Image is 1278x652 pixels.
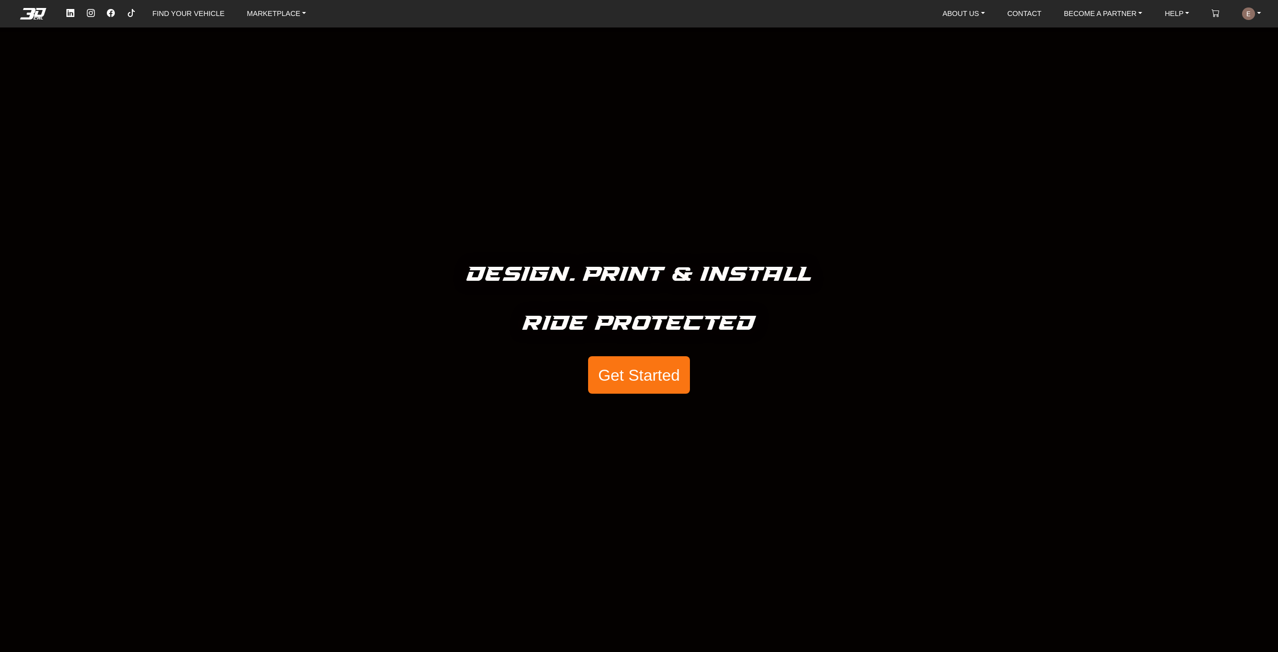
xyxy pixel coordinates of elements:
h5: Design. Print & Install [467,258,812,291]
a: ABOUT US [939,5,989,22]
a: FIND YOUR VEHICLE [148,5,228,22]
a: BECOME A PARTNER [1060,5,1146,22]
a: HELP [1161,5,1193,22]
h5: Ride Protected [523,307,756,340]
a: CONTACT [1003,5,1045,22]
button: Get Started [588,356,690,394]
a: MARKETPLACE [243,5,311,22]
